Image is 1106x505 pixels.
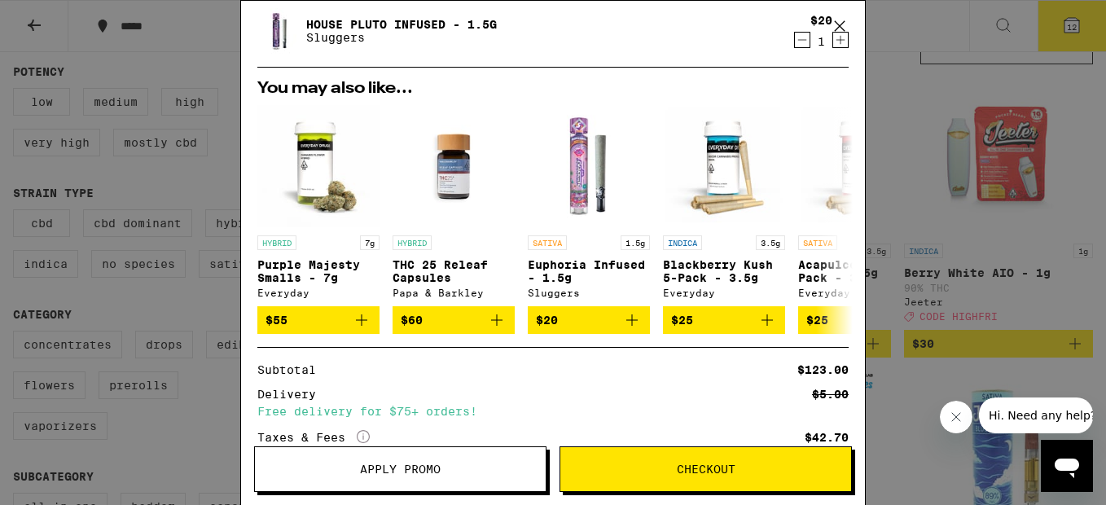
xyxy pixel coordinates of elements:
img: Everyday - Purple Majesty Smalls - 7g [257,105,380,227]
span: $25 [671,314,693,327]
button: Add to bag [257,306,380,334]
a: House Pluto Infused - 1.5g [306,18,497,31]
div: $42.70 [805,432,849,443]
p: SATIVA [528,235,567,250]
button: Decrement [794,32,810,48]
button: Add to bag [528,306,650,334]
div: Delivery [257,389,327,400]
button: Apply Promo [254,446,546,492]
img: House Pluto Infused - 1.5g [257,8,303,54]
p: HYBRID [393,235,432,250]
span: Hi. Need any help? [10,11,117,24]
button: Add to bag [798,306,920,334]
span: $60 [401,314,423,327]
h2: You may also like... [257,81,849,97]
div: Sluggers [528,288,650,298]
button: Checkout [560,446,852,492]
img: Papa & Barkley - THC 25 Releaf Capsules [393,105,515,227]
p: THC 25 Releaf Capsules [393,258,515,284]
p: 1.5g [621,235,650,250]
button: Add to bag [663,306,785,334]
span: $25 [806,314,828,327]
span: Checkout [677,463,735,475]
p: Blackberry Kush 5-Pack - 3.5g [663,258,785,284]
iframe: Close message [940,401,972,433]
a: Open page for Blackberry Kush 5-Pack - 3.5g from Everyday [663,105,785,306]
div: Free delivery for $75+ orders! [257,406,849,417]
iframe: Button to launch messaging window [1041,440,1093,492]
p: Euphoria Infused - 1.5g [528,258,650,284]
span: $55 [266,314,287,327]
p: INDICA [663,235,702,250]
div: $5.00 [812,389,849,400]
button: Add to bag [393,306,515,334]
div: Everyday [798,288,920,298]
div: 1 [810,35,832,48]
div: Taxes & Fees [257,430,370,445]
a: Open page for Purple Majesty Smalls - 7g from Everyday [257,105,380,306]
div: $123.00 [797,364,849,375]
a: Open page for Euphoria Infused - 1.5g from Sluggers [528,105,650,306]
div: Subtotal [257,364,327,375]
div: $20 [810,14,832,27]
img: Everyday - Blackberry Kush 5-Pack - 3.5g [663,105,785,227]
p: HYBRID [257,235,296,250]
p: Acapulco Gold 5-Pack - 3.5g [798,258,920,284]
p: SATIVA [798,235,837,250]
div: Everyday [257,288,380,298]
a: Open page for Acapulco Gold 5-Pack - 3.5g from Everyday [798,105,920,306]
p: 7g [360,235,380,250]
p: Sluggers [306,31,497,44]
div: Everyday [663,288,785,298]
p: 3.5g [756,235,785,250]
span: $20 [536,314,558,327]
iframe: Message from company [979,397,1093,433]
img: Everyday - Acapulco Gold 5-Pack - 3.5g [798,105,920,227]
a: Open page for THC 25 Releaf Capsules from Papa & Barkley [393,105,515,306]
span: Apply Promo [360,463,441,475]
div: Papa & Barkley [393,288,515,298]
p: Purple Majesty Smalls - 7g [257,258,380,284]
img: Sluggers - Euphoria Infused - 1.5g [528,105,650,227]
